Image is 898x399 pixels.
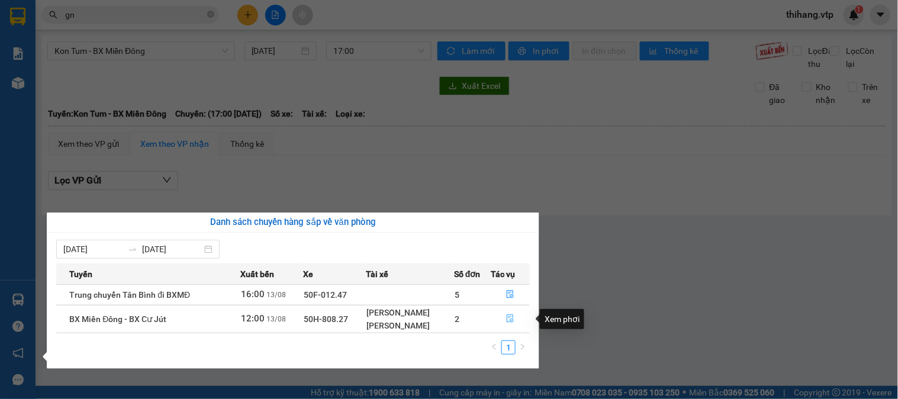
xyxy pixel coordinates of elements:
span: 13/08 [266,315,286,323]
span: 50H-808.27 [304,314,349,324]
span: to [128,244,137,254]
span: right [519,343,526,350]
input: Từ ngày [63,243,123,256]
div: [PERSON_NAME] [366,306,453,319]
span: 16:00 [241,289,265,300]
span: Tuyến [69,268,92,281]
span: 13/08 [266,291,286,299]
li: Next Page [516,340,530,355]
span: 12:00 [241,313,265,324]
span: Trung chuyển Tân Bình đi BXMĐ [69,290,190,300]
button: file-done [492,285,530,304]
div: [PERSON_NAME] [366,319,453,332]
span: Xuất bến [240,268,274,281]
input: Đến ngày [142,243,202,256]
span: left [491,343,498,350]
span: Số đơn [454,268,481,281]
span: file-done [506,314,514,324]
span: Tác vụ [491,268,516,281]
a: 1 [502,341,515,354]
div: Xem phơi [540,309,584,329]
span: swap-right [128,244,137,254]
span: 2 [455,314,459,324]
div: Danh sách chuyến hàng sắp về văn phòng [56,215,530,230]
span: 5 [455,290,459,300]
button: file-done [492,310,530,329]
span: Xe [304,268,314,281]
li: Previous Page [487,340,501,355]
li: 1 [501,340,516,355]
button: left [487,340,501,355]
span: file-done [506,290,514,300]
button: right [516,340,530,355]
span: Tài xế [366,268,388,281]
span: BX Miền Đông - BX Cư Jút [69,314,166,324]
span: 50F-012.47 [304,290,347,300]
